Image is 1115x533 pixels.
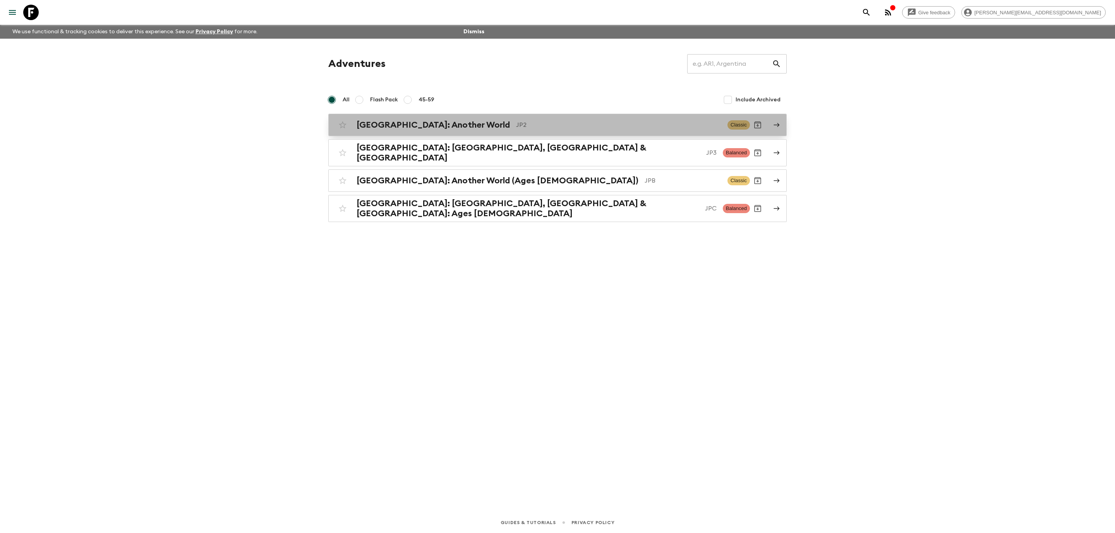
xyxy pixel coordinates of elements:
[723,148,750,157] span: Balanced
[328,56,386,72] h1: Adventures
[723,204,750,213] span: Balanced
[705,204,717,213] p: JPC
[196,29,233,34] a: Privacy Policy
[645,176,721,185] p: JPB
[736,96,780,104] span: Include Archived
[727,176,750,185] span: Classic
[357,143,700,163] h2: [GEOGRAPHIC_DATA]: [GEOGRAPHIC_DATA], [GEOGRAPHIC_DATA] & [GEOGRAPHIC_DATA]
[370,96,398,104] span: Flash Pack
[750,117,765,133] button: Archive
[328,195,787,222] a: [GEOGRAPHIC_DATA]: [GEOGRAPHIC_DATA], [GEOGRAPHIC_DATA] & [GEOGRAPHIC_DATA]: Ages [DEMOGRAPHIC_DA...
[859,5,874,20] button: search adventures
[357,120,510,130] h2: [GEOGRAPHIC_DATA]: Another World
[970,10,1105,15] span: [PERSON_NAME][EMAIL_ADDRESS][DOMAIN_NAME]
[750,145,765,161] button: Archive
[501,518,556,527] a: Guides & Tutorials
[357,198,699,219] h2: [GEOGRAPHIC_DATA]: [GEOGRAPHIC_DATA], [GEOGRAPHIC_DATA] & [GEOGRAPHIC_DATA]: Ages [DEMOGRAPHIC_DATA]
[516,120,721,130] p: JP2
[328,139,787,166] a: [GEOGRAPHIC_DATA]: [GEOGRAPHIC_DATA], [GEOGRAPHIC_DATA] & [GEOGRAPHIC_DATA]JP3BalancedArchive
[727,120,750,130] span: Classic
[571,518,614,527] a: Privacy Policy
[357,176,638,186] h2: [GEOGRAPHIC_DATA]: Another World (Ages [DEMOGRAPHIC_DATA])
[706,148,717,157] p: JP3
[343,96,350,104] span: All
[687,53,772,75] input: e.g. AR1, Argentina
[9,25,261,39] p: We use functional & tracking cookies to deliver this experience. See our for more.
[5,5,20,20] button: menu
[914,10,955,15] span: Give feedback
[961,6,1106,19] div: [PERSON_NAME][EMAIL_ADDRESS][DOMAIN_NAME]
[419,96,434,104] span: 45-59
[461,26,486,37] button: Dismiss
[750,201,765,216] button: Archive
[328,114,787,136] a: [GEOGRAPHIC_DATA]: Another WorldJP2ClassicArchive
[750,173,765,188] button: Archive
[328,169,787,192] a: [GEOGRAPHIC_DATA]: Another World (Ages [DEMOGRAPHIC_DATA])JPBClassicArchive
[902,6,955,19] a: Give feedback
